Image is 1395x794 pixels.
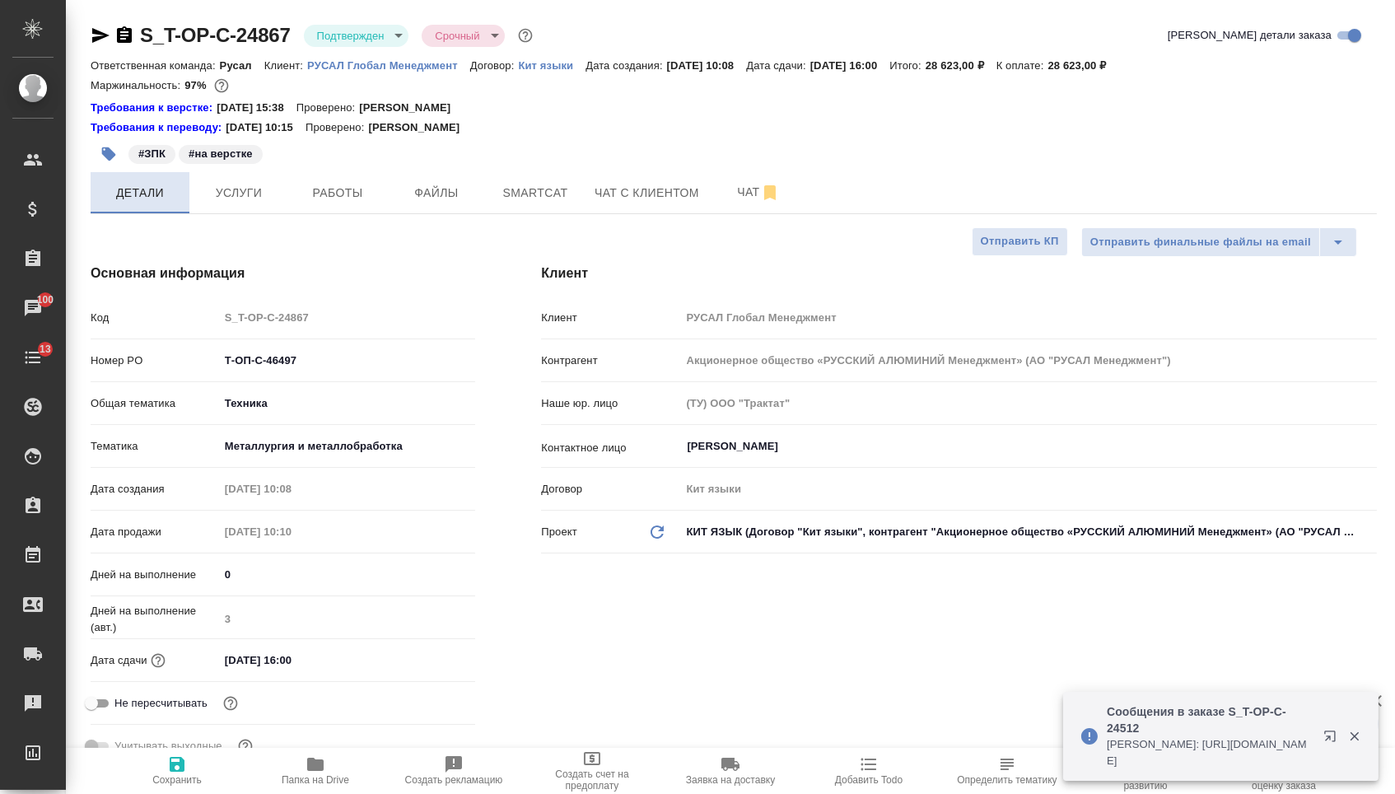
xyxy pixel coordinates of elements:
p: Дата создания [91,481,219,497]
p: [PERSON_NAME]: [URL][DOMAIN_NAME] [1107,736,1313,769]
a: РУСАЛ Глобал Менеджмент [307,58,470,72]
button: Отправить КП [972,227,1068,256]
p: 28 623,00 ₽ [926,59,996,72]
span: Чат с клиентом [595,183,699,203]
span: Чат [719,182,798,203]
p: #ЗПК [138,146,166,162]
p: [DATE] 15:38 [217,100,296,116]
button: Срочный [430,29,484,43]
button: Выбери, если сб и вс нужно считать рабочими днями для выполнения заказа. [235,736,256,757]
button: 751.40 RUB; [211,75,232,96]
a: 100 [4,287,62,329]
button: Заявка на доставку [661,748,800,794]
input: ✎ Введи что-нибудь [219,563,476,586]
p: Ответственная команда: [91,59,220,72]
p: К оплате: [996,59,1048,72]
p: Дней на выполнение (авт.) [91,603,219,636]
input: Пустое поле [219,520,363,544]
input: Пустое поле [219,306,476,329]
span: Создать счет на предоплату [533,768,651,792]
span: Услуги [199,183,278,203]
p: Договор: [470,59,519,72]
span: Не пересчитывать [114,695,208,712]
button: Open [1368,445,1371,448]
input: Пустое поле [680,391,1377,415]
h4: Клиент [541,264,1377,283]
button: Определить тематику [938,748,1076,794]
input: Пустое поле [680,477,1377,501]
span: Папка на Drive [282,774,349,786]
span: 100 [27,292,64,308]
button: Закрыть [1337,729,1371,744]
button: Добавить Todo [800,748,938,794]
a: Кит языки [518,58,586,72]
p: Дата сдачи: [746,59,809,72]
p: РУСАЛ Глобал Менеджмент [307,59,470,72]
span: Отправить КП [981,232,1059,251]
p: 97% [184,79,210,91]
div: Металлургия и металлобработка [219,432,476,460]
a: Требования к верстке: [91,100,217,116]
button: Доп статусы указывают на важность/срочность заказа [515,25,536,46]
span: Работы [298,183,377,203]
span: Детали [100,183,180,203]
span: Определить тематику [957,774,1057,786]
p: Дней на выполнение [91,567,219,583]
p: Общая тематика [91,395,219,412]
button: Скопировать ссылку для ЯМессенджера [91,26,110,45]
p: #на верстке [189,146,253,162]
input: Пустое поле [680,348,1377,372]
div: Нажми, чтобы открыть папку с инструкцией [91,119,226,136]
span: Отправить финальные файлы на email [1090,233,1311,252]
p: Русал [220,59,264,72]
p: Дата создания: [586,59,666,72]
p: Дата сдачи [91,652,147,669]
p: Клиент [541,310,680,326]
p: Сообщения в заказе S_T-OP-C-24512 [1107,703,1313,736]
span: Учитывать выходные [114,738,222,754]
button: Создать рекламацию [385,748,523,794]
p: Маржинальность: [91,79,184,91]
p: Контрагент [541,353,680,369]
p: [PERSON_NAME] [368,119,472,136]
p: Код [91,310,219,326]
p: Номер PO [91,353,219,369]
button: Подтвержден [312,29,390,43]
p: Дата продажи [91,524,219,540]
button: Добавить тэг [91,136,127,172]
div: Подтвержден [304,25,409,47]
span: Создать рекламацию [405,774,503,786]
input: ✎ Введи что-нибудь [219,348,476,372]
span: на верстке [177,146,264,160]
span: Сохранить [152,774,202,786]
h4: Основная информация [91,264,475,283]
p: Контактное лицо [541,440,680,456]
span: Заявка на доставку [686,774,775,786]
button: Открыть в новой вкладке [1313,720,1353,759]
p: 28 623,00 ₽ [1047,59,1118,72]
span: 13 [30,341,61,357]
p: Кит языки [518,59,586,72]
p: Тематика [91,438,219,455]
div: Техника [219,390,476,418]
a: S_T-OP-C-24867 [140,24,291,46]
p: Проверено: [306,119,369,136]
span: [PERSON_NAME] детали заказа [1168,27,1332,44]
p: Итого: [889,59,925,72]
input: ✎ Введи что-нибудь [219,648,363,672]
input: Пустое поле [680,306,1377,329]
button: Сохранить [108,748,246,794]
svg: Отписаться [760,183,780,203]
span: Smartcat [496,183,575,203]
div: КИТ ЯЗЫК (Договор "Кит языки", контрагент "Акционерное общество «РУССКИЙ АЛЮМИНИЙ Менеджмент» (АО... [680,518,1377,546]
span: Файлы [397,183,476,203]
button: Папка на Drive [246,748,385,794]
button: Создать счет на предоплату [523,748,661,794]
a: Требования к переводу: [91,119,226,136]
button: Если добавить услуги и заполнить их объемом, то дата рассчитается автоматически [147,650,169,671]
div: split button [1081,227,1357,257]
p: [DATE] 10:15 [226,119,306,136]
div: Подтвержден [422,25,504,47]
button: Отправить финальные файлы на email [1081,227,1320,257]
span: ЗПК [127,146,177,160]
